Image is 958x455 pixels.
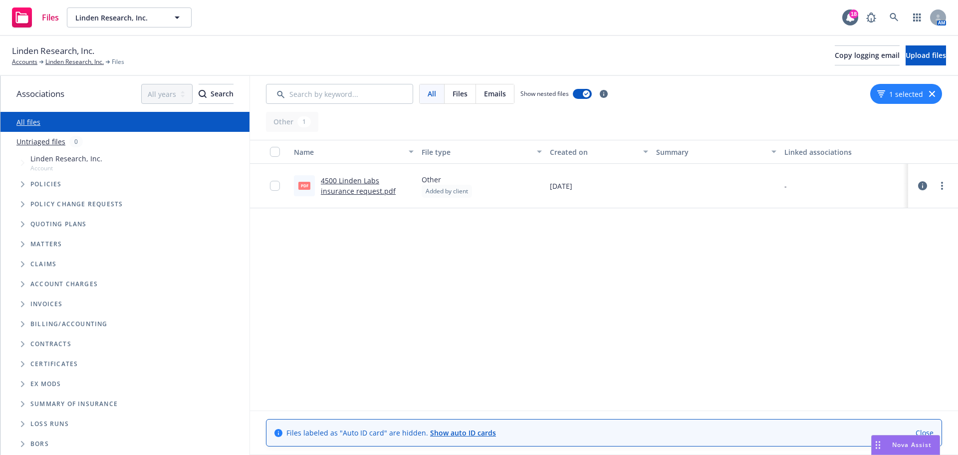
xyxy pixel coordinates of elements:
[422,147,530,157] div: File type
[546,140,653,164] button: Created on
[871,435,940,455] button: Nova Assist
[294,147,403,157] div: Name
[199,84,234,103] div: Search
[30,261,56,267] span: Claims
[270,181,280,191] input: Toggle Row Selected
[30,321,108,327] span: Billing/Accounting
[884,7,904,27] a: Search
[290,140,418,164] button: Name
[418,140,545,164] button: File type
[520,89,569,98] span: Show nested files
[30,381,61,387] span: Ex Mods
[422,174,472,185] span: Other
[484,88,506,99] span: Emails
[67,7,192,27] button: Linden Research, Inc.
[266,84,413,104] input: Search by keyword...
[30,201,123,207] span: Policy change requests
[550,181,572,191] span: [DATE]
[877,89,923,99] button: 1 selected
[30,361,78,367] span: Certificates
[430,428,496,438] a: Show auto ID cards
[16,117,40,127] a: All files
[652,140,780,164] button: Summary
[30,441,49,447] span: BORs
[780,140,908,164] button: Linked associations
[906,50,946,60] span: Upload files
[453,88,468,99] span: Files
[286,428,496,438] span: Files labeled as "Auto ID card" are hidden.
[30,341,71,347] span: Contracts
[16,136,65,147] a: Untriaged files
[0,151,249,314] div: Tree Example
[8,3,63,31] a: Files
[861,7,881,27] a: Report a Bug
[12,44,94,57] span: Linden Research, Inc.
[835,45,900,65] button: Copy logging email
[907,7,927,27] a: Switch app
[69,136,83,147] div: 0
[12,57,37,66] a: Accounts
[30,301,63,307] span: Invoices
[112,57,124,66] span: Files
[892,441,932,449] span: Nova Assist
[936,180,948,192] a: more
[30,181,62,187] span: Policies
[916,428,934,438] a: Close
[30,241,62,247] span: Matters
[426,187,468,196] span: Added by client
[550,147,638,157] div: Created on
[30,421,69,427] span: Loss Runs
[16,87,64,100] span: Associations
[321,176,396,196] a: 4500 Linden Labs insurance request.pdf
[30,281,98,287] span: Account charges
[199,84,234,104] button: SearchSearch
[784,147,904,157] div: Linked associations
[30,153,102,164] span: Linden Research, Inc.
[75,12,162,23] span: Linden Research, Inc.
[30,221,87,227] span: Quoting plans
[906,45,946,65] button: Upload files
[849,9,858,18] div: 18
[298,182,310,189] span: pdf
[199,90,207,98] svg: Search
[42,13,59,21] span: Files
[45,57,104,66] a: Linden Research, Inc.
[872,436,884,455] div: Drag to move
[30,164,102,172] span: Account
[30,401,118,407] span: Summary of insurance
[784,181,787,191] div: -
[656,147,765,157] div: Summary
[0,314,249,454] div: Folder Tree Example
[270,147,280,157] input: Select all
[835,50,900,60] span: Copy logging email
[428,88,436,99] span: All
